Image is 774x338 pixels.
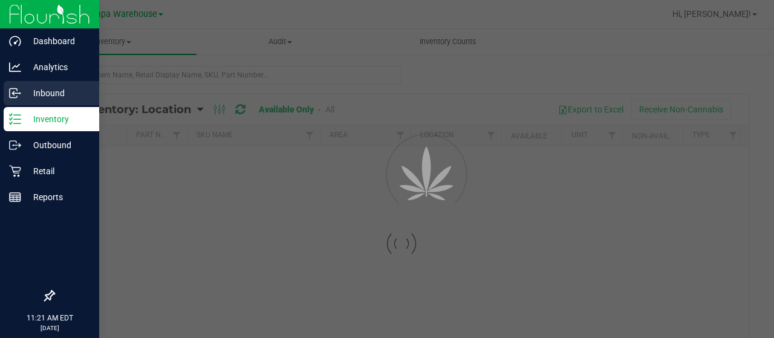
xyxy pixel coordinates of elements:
p: [DATE] [5,323,94,333]
inline-svg: Retail [9,165,21,177]
inline-svg: Reports [9,191,21,203]
inline-svg: Inbound [9,87,21,99]
p: Reports [21,190,94,204]
inline-svg: Analytics [9,61,21,73]
p: Retail [21,164,94,178]
inline-svg: Dashboard [9,35,21,47]
p: Analytics [21,60,94,74]
p: Outbound [21,138,94,152]
p: 11:21 AM EDT [5,313,94,323]
inline-svg: Inventory [9,113,21,125]
p: Inventory [21,112,94,126]
inline-svg: Outbound [9,139,21,151]
p: Dashboard [21,34,94,48]
p: Inbound [21,86,94,100]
